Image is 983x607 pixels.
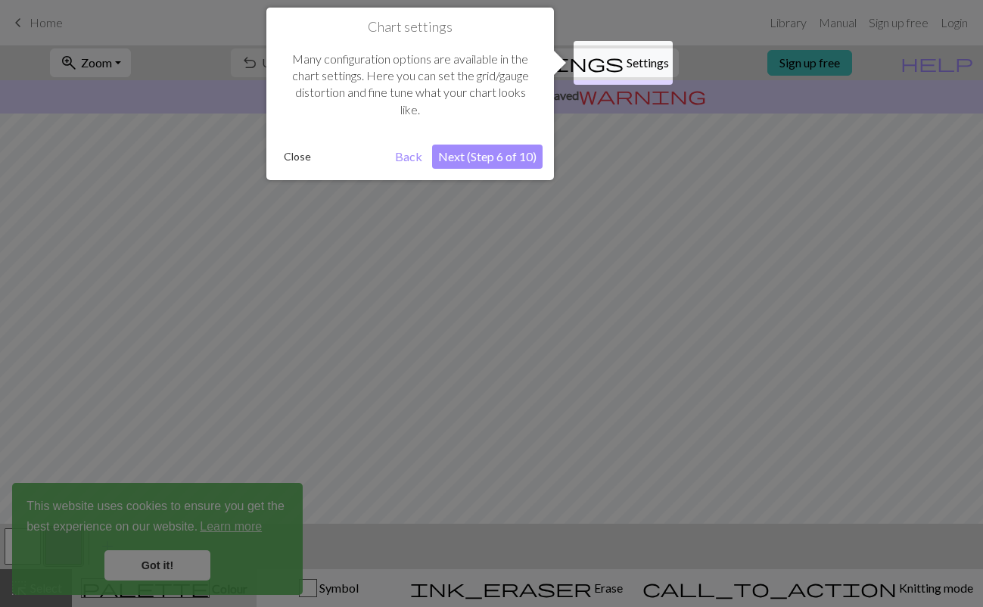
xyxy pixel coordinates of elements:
[278,19,543,36] h1: Chart settings
[432,145,543,169] button: Next (Step 6 of 10)
[278,36,543,134] div: Many configuration options are available in the chart settings. Here you can set the grid/gauge d...
[278,145,317,168] button: Close
[266,8,554,180] div: Chart settings
[389,145,428,169] button: Back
